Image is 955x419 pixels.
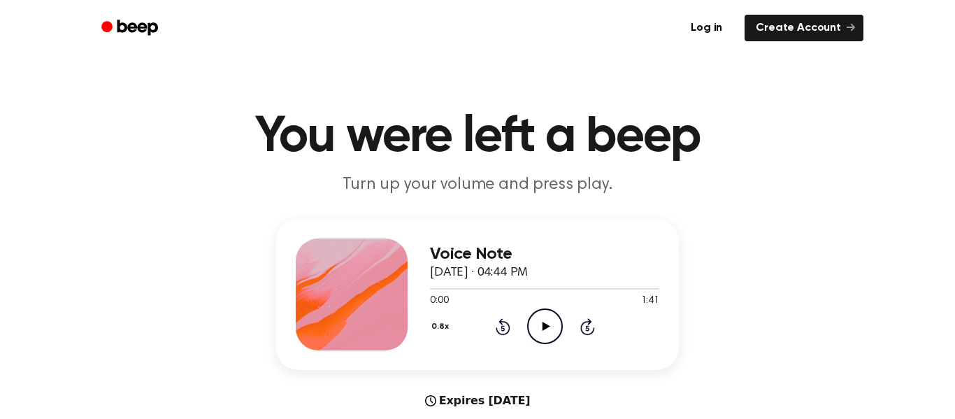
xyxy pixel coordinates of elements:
div: Expires [DATE] [425,392,531,409]
span: [DATE] · 04:44 PM [430,267,528,279]
p: Turn up your volume and press play. [209,173,746,197]
h1: You were left a beep [120,112,835,162]
span: 0:00 [430,294,448,308]
span: 1:41 [641,294,659,308]
h3: Voice Note [430,245,659,264]
a: Log in [677,12,736,44]
a: Create Account [745,15,863,41]
a: Beep [92,15,171,42]
button: 0.8x [430,315,454,339]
